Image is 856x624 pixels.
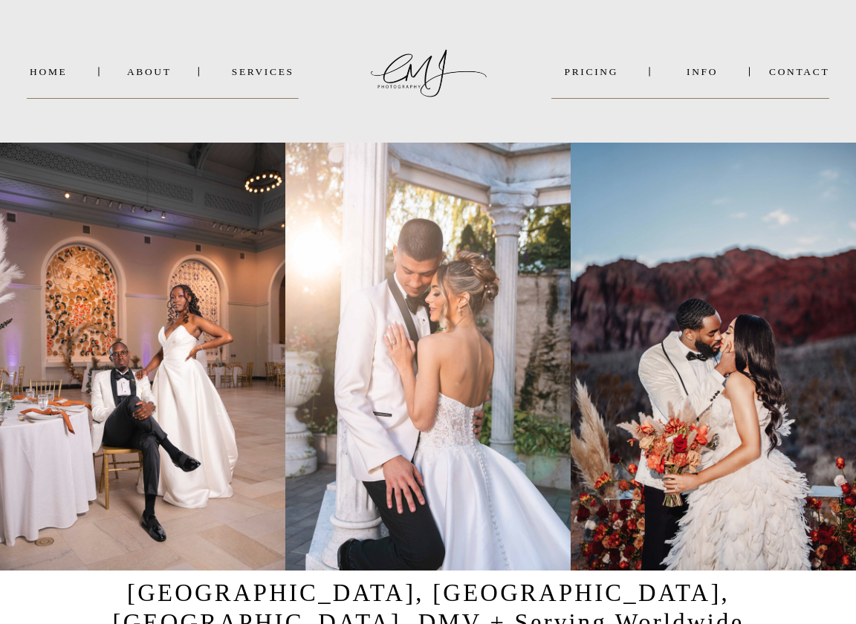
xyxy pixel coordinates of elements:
a: INFO [668,66,737,77]
a: About [127,66,170,77]
a: PRICING [551,66,632,77]
a: Home [27,66,70,77]
a: Contact [769,66,830,77]
a: SERVICES [227,66,299,77]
